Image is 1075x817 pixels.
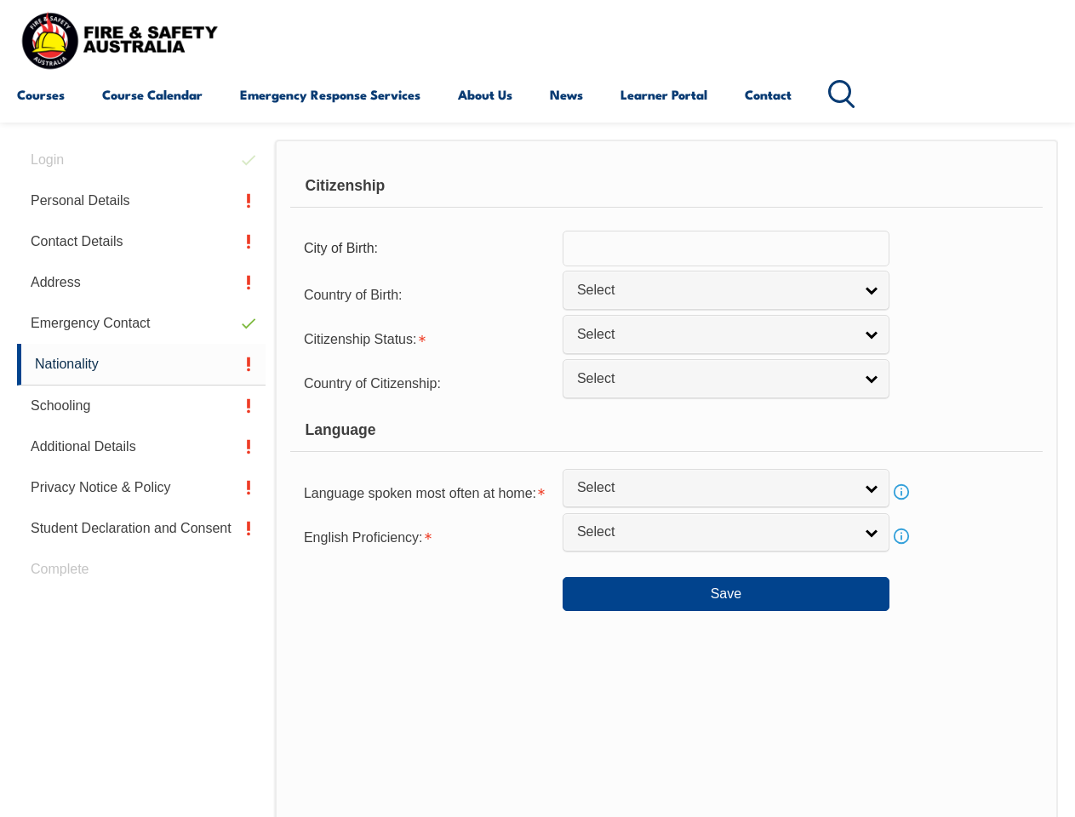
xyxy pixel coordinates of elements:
a: Address [17,262,266,303]
span: Language spoken most often at home: [304,486,536,500]
a: Privacy Notice & Policy [17,467,266,508]
div: English Proficiency is required. [290,519,563,553]
a: Contact [745,74,792,115]
a: Student Declaration and Consent [17,508,266,549]
span: Select [577,370,853,388]
a: Courses [17,74,65,115]
a: Personal Details [17,180,266,221]
div: Language [290,409,1043,452]
a: Additional Details [17,426,266,467]
span: English Proficiency: [304,530,423,545]
div: City of Birth: [290,232,563,265]
button: Save [563,577,889,611]
a: Nationality [17,344,266,386]
span: Select [577,479,853,497]
a: Info [889,524,913,548]
span: Citizenship Status: [304,332,417,346]
div: Citizenship [290,165,1043,208]
div: Citizenship Status is required. [290,321,563,355]
a: Emergency Contact [17,303,266,344]
span: Select [577,282,853,300]
a: Schooling [17,386,266,426]
a: Info [889,480,913,504]
span: Country of Citizenship: [304,376,441,391]
a: About Us [458,74,512,115]
a: Course Calendar [102,74,203,115]
a: News [550,74,583,115]
span: Country of Birth: [304,288,403,302]
a: Emergency Response Services [240,74,420,115]
span: Select [577,326,853,344]
a: Contact Details [17,221,266,262]
a: Learner Portal [620,74,707,115]
div: Language spoken most often at home is required. [290,475,563,509]
span: Select [577,523,853,541]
